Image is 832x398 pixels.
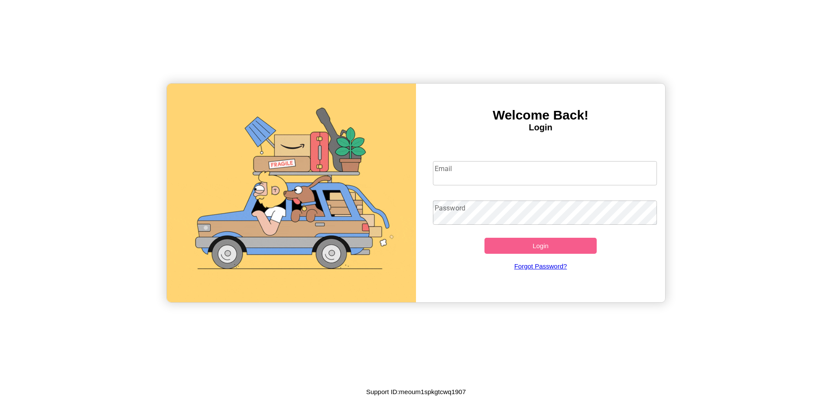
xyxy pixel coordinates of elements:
button: Login [484,238,597,254]
h3: Welcome Back! [416,108,665,123]
h4: Login [416,123,665,133]
a: Forgot Password? [429,254,653,278]
img: gif [167,84,416,302]
p: Support ID: meoum1spkgtcwq1907 [366,386,466,398]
